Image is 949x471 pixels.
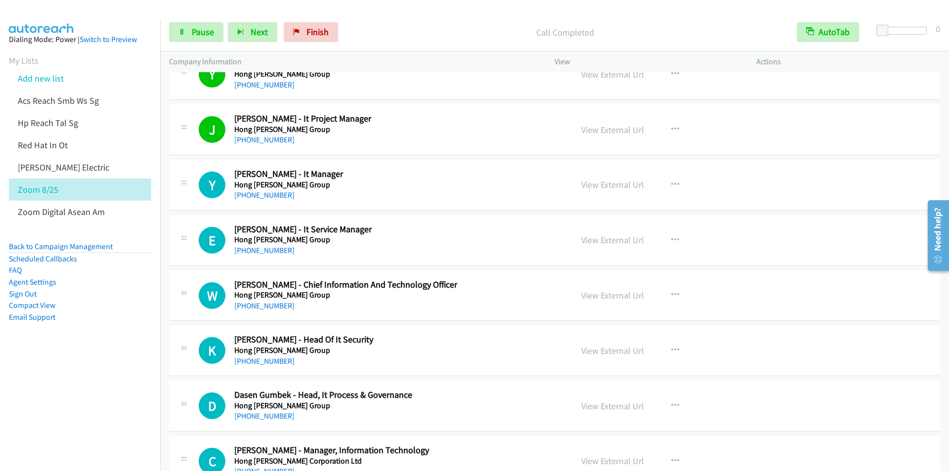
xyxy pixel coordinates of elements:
a: View External Url [581,345,644,356]
h1: Y [199,171,225,198]
h2: [PERSON_NAME] - It Manager [234,169,554,180]
a: Finish [284,22,338,42]
a: [PHONE_NUMBER] [234,135,295,144]
a: View External Url [581,69,644,80]
h1: W [199,282,225,309]
a: FAQ [9,265,22,275]
a: Pause [169,22,223,42]
a: Zoom Digital Asean Am [18,206,105,217]
h1: D [199,392,225,419]
h2: [PERSON_NAME] - Chief Information And Technology Officer [234,279,554,291]
h1: J [199,116,225,143]
h5: Hong [PERSON_NAME] Group [234,125,554,134]
div: The call is yet to be attempted [199,282,225,309]
a: View External Url [581,124,644,135]
span: Next [251,26,268,38]
a: [PHONE_NUMBER] [234,80,295,89]
iframe: Resource Center [920,196,949,275]
h2: Dasen Gumbek - Head, It Process & Governance [234,389,554,401]
h5: Hong [PERSON_NAME] Group [234,180,554,190]
a: Acs Reach Smb Ws Sg [18,95,99,106]
h5: Hong [PERSON_NAME] Corporation Ltd [234,456,554,466]
h1: K [199,337,225,364]
a: Compact View [9,300,55,310]
div: Delay between calls (in seconds) [881,27,927,35]
a: Zoom 8/25 [18,184,58,195]
h2: [PERSON_NAME] - Manager, Information Technology [234,445,554,456]
a: My Lists [9,55,39,66]
a: View External Url [581,400,644,412]
h2: [PERSON_NAME] - It Project Manager [234,113,554,125]
a: [PHONE_NUMBER] [234,356,295,366]
a: [PHONE_NUMBER] [234,301,295,310]
a: Switch to Preview [80,35,137,44]
button: Next [228,22,277,42]
a: View External Url [581,455,644,467]
h5: Hong [PERSON_NAME] Group [234,235,554,245]
span: Pause [192,26,214,38]
a: View External Url [581,234,644,246]
a: [PERSON_NAME] Electric [18,162,109,173]
a: Agent Settings [9,277,56,287]
p: View [555,56,738,68]
a: Red Hat In Ot [18,139,68,151]
div: The call is yet to be attempted [199,337,225,364]
h5: Hong [PERSON_NAME] Group [234,290,554,300]
div: The call is yet to be attempted [199,171,225,198]
a: View External Url [581,179,644,190]
a: Sign Out [9,289,37,299]
p: Call Completed [351,26,779,39]
a: [PHONE_NUMBER] [234,411,295,421]
div: 0 [936,22,940,36]
h1: Y [199,61,225,87]
a: Back to Campaign Management [9,242,113,251]
h2: [PERSON_NAME] - It Service Manager [234,224,554,235]
a: [PHONE_NUMBER] [234,246,295,255]
a: Email Support [9,312,55,322]
h5: Hong [PERSON_NAME] Group [234,401,554,411]
a: Scheduled Callbacks [9,254,77,263]
div: The call is yet to be attempted [199,392,225,419]
a: View External Url [581,290,644,301]
a: Add new list [18,73,64,84]
span: Finish [306,26,329,38]
h5: Hong [PERSON_NAME] Group [234,345,554,355]
h5: Hong [PERSON_NAME] Group [234,69,554,79]
button: AutoTab [797,22,859,42]
a: [PHONE_NUMBER] [234,190,295,200]
a: Hp Reach Tal Sg [18,117,78,128]
p: Company Information [169,56,537,68]
div: Dialing Mode: Power | [9,34,151,45]
h1: E [199,227,225,254]
p: Actions [756,56,940,68]
h2: [PERSON_NAME] - Head Of It Security [234,334,554,345]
